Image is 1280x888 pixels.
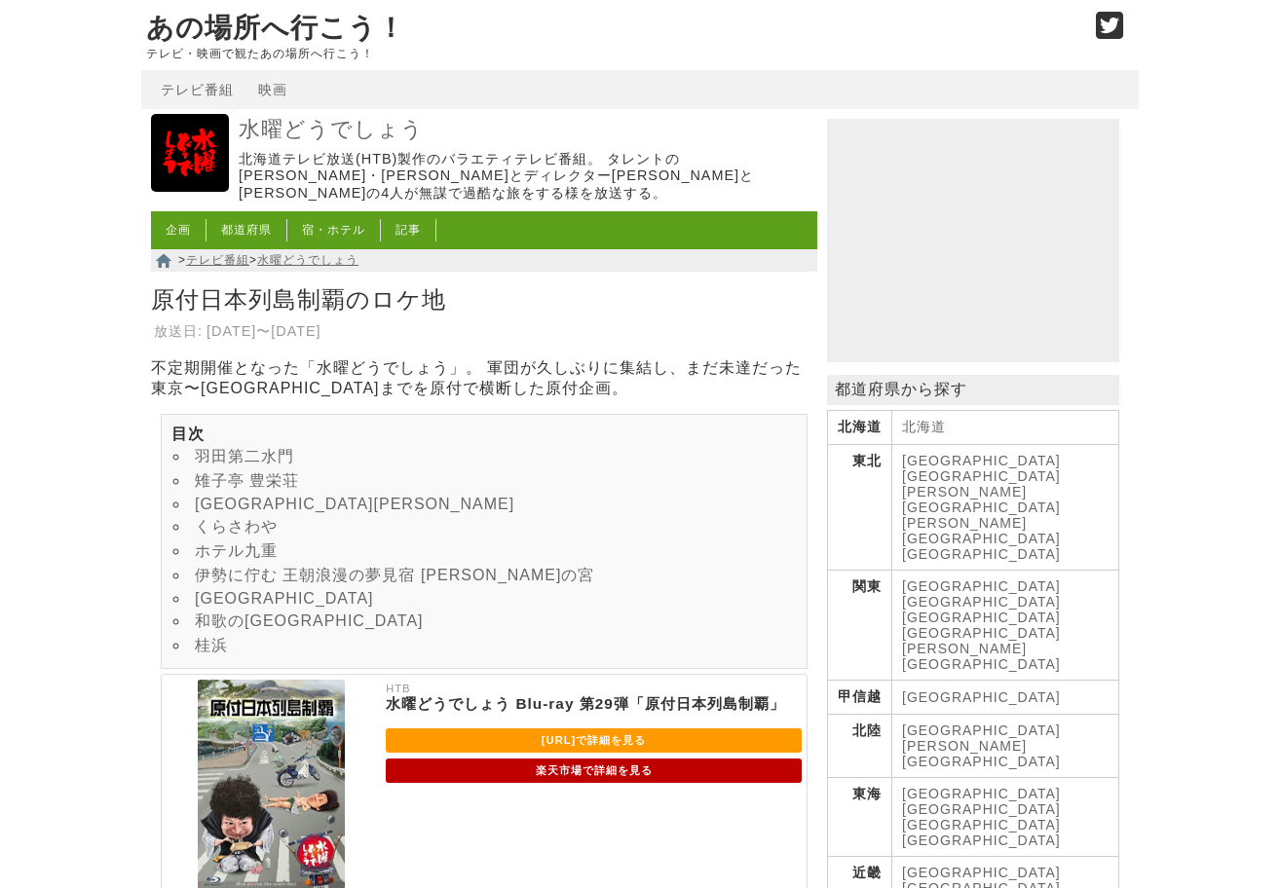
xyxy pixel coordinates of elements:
[902,656,1061,672] a: [GEOGRAPHIC_DATA]
[195,567,594,583] a: 伊勢に佇む 王朝浪漫の夢見宿 [PERSON_NAME]の宮
[902,817,1061,832] a: [GEOGRAPHIC_DATA]
[828,411,892,445] th: 北海道
[195,590,374,607] a: [GEOGRAPHIC_DATA]
[902,801,1061,817] a: [GEOGRAPHIC_DATA]
[902,641,1027,656] a: [PERSON_NAME]
[153,321,204,342] th: 放送日:
[386,728,802,753] a: [URL]で詳細を見る
[828,571,892,681] th: 関東
[902,594,1061,610] a: [GEOGRAPHIC_DATA]
[258,82,287,97] a: 映画
[902,610,1061,625] a: [GEOGRAPHIC_DATA]
[221,223,272,237] a: 都道府県
[151,114,229,192] img: 水曜どうでしょう
[828,778,892,857] th: 東海
[902,689,1061,705] a: [GEOGRAPHIC_DATA]
[828,715,892,778] th: 北陸
[902,786,1061,801] a: [GEOGRAPHIC_DATA]
[1096,23,1124,40] a: Twitter (@go_thesights)
[146,47,1075,60] p: テレビ・映画で観たあの場所へ行こう！
[151,249,817,272] nav: > >
[195,612,424,629] a: 和歌の[GEOGRAPHIC_DATA]
[902,546,1061,562] a: [GEOGRAPHIC_DATA]
[902,578,1061,594] a: [GEOGRAPHIC_DATA]
[195,496,514,512] a: [GEOGRAPHIC_DATA][PERSON_NAME]
[386,680,802,694] p: HTB
[902,453,1061,468] a: [GEOGRAPHIC_DATA]
[902,515,1061,546] a: [PERSON_NAME][GEOGRAPHIC_DATA]
[902,625,1061,641] a: [GEOGRAPHIC_DATA]
[195,448,294,464] a: 羽田第二水門
[902,484,1061,515] a: [PERSON_NAME][GEOGRAPHIC_DATA]
[902,722,1061,738] a: [GEOGRAPHIC_DATA]
[151,279,817,319] h1: 原付日本列島制覇のロケ地
[827,119,1119,362] iframe: Advertisement
[195,518,278,535] a: くらさわや
[195,472,299,489] a: 雉子亭 豊栄荘
[828,681,892,715] th: 甲信越
[239,151,812,202] p: 北海道テレビ放送(HTB)製作のバラエティテレビ番組。 タレントの[PERSON_NAME]・[PERSON_NAME]とディレクター[PERSON_NAME]と[PERSON_NAME]の4人...
[902,832,1061,848] a: [GEOGRAPHIC_DATA]
[257,253,358,267] a: 水曜どうでしょう
[186,253,249,267] a: テレビ番組
[195,637,228,653] a: 桂浜
[146,13,405,43] a: あの場所へ行こう！
[902,738,1061,769] a: [PERSON_NAME][GEOGRAPHIC_DATA]
[206,321,322,342] td: [DATE]〜[DATE]
[902,419,946,434] a: 北海道
[151,178,229,195] a: 水曜どうでしょう
[386,694,802,714] p: 水曜どうでしょう Blu-ray 第29弾「原付日本列島制覇」
[902,468,1061,484] a: [GEOGRAPHIC_DATA]
[302,223,365,237] a: 宿・ホテル
[395,223,421,237] a: 記事
[386,758,802,783] a: 楽天市場で詳細を見る
[239,116,812,144] a: 水曜どうでしょう
[161,82,234,97] a: テレビ番組
[195,542,278,559] a: ホテル九重
[902,865,1061,880] a: [GEOGRAPHIC_DATA]
[166,223,191,237] a: 企画
[828,445,892,571] th: 東北
[151,358,817,399] p: 不定期開催となった「水曜どうでしょう」。 軍団が久しぶりに集結し、まだ未達だった東京〜[GEOGRAPHIC_DATA]までを原付で横断した原付企画。
[827,375,1119,405] p: 都道府県から探す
